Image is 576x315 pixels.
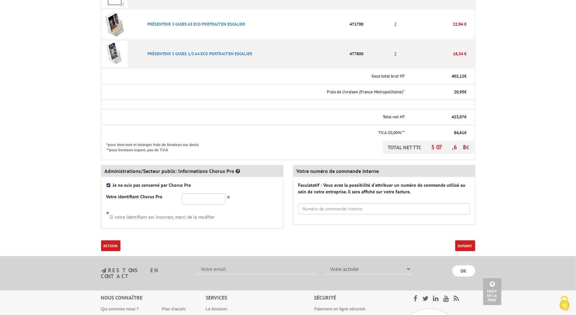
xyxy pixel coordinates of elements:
input: OK [452,265,475,277]
p: TOTAL NET TTC € [383,140,474,154]
p: € [411,130,466,136]
button: Suivant [455,240,475,251]
a: Plan d'accès [162,306,186,311]
td: 2 [386,10,405,39]
p: € [411,114,466,120]
p: *pour dom-tom et étranger frais de livraison sur devis **pour livraison export, pas de T.V.A [107,140,205,153]
a: Paiement en ligne sécurisé [314,306,365,311]
p: T.V.A 20,00%** [107,130,405,136]
div: Votre numéro de commande interne [293,165,475,177]
span: 423,07 [452,114,464,120]
p: 18,34 € [405,48,466,60]
a: Qui sommes nous ? [101,306,139,311]
div: Si votre identifiant est incorrect, merci de le modifier [106,209,278,220]
span: 84,61 [454,130,464,135]
span: 507,68 [432,143,466,151]
p: 477800 [348,48,386,60]
p: € [411,89,466,95]
th: Frais de livraison (France Metropolitaine)* [101,84,405,100]
p: 22,94 € [405,18,466,30]
div: Sécurité [314,294,396,302]
div: Nous connaître [101,294,206,302]
img: PRéSENTOIR 3 CASES A5 ECO PORTRAIT EN ESCALIER [101,11,128,37]
th: Total net HT [101,109,405,125]
span: 20,95 [454,89,464,95]
div: Services [206,294,314,302]
img: newsletter.jpg [101,268,106,274]
div: Administrations/Secteur public: Informations Chorus Pro [101,165,283,177]
p: 471700 [348,18,386,30]
label: Votre identifiant Chorus Pro [106,193,163,200]
input: Votre email [197,263,315,275]
h3: restons en contact [101,268,187,279]
a: La livraison [206,306,227,311]
td: 2 [386,39,405,69]
p: € [411,73,466,80]
img: Cookies (fenêtre modale) [556,295,573,312]
a: PRéSENTOIR 3 CASES A5 ECO PORTRAIT EN ESCALIER [147,21,245,27]
input: Je ne suis pas concerné par Chorus Pro [106,183,111,187]
strong: Je ne suis pas concerné par Chorus Pro [113,182,191,188]
button: Cookies (fenêtre modale) [553,293,576,315]
label: Faculatatif : Vous avez la possibilité d'attribuer un numéro de commande utilisé au sein de votre... [298,182,470,195]
img: PRéSENTOIR 3 CASES 1/3 A4 ECO PORTRAIT EN ESCALIER [101,41,128,67]
th: Sous total brut HT [101,69,405,84]
a: PRéSENTOIR 3 CASES 1/3 A4 ECO PORTRAIT EN ESCALIER [147,51,252,57]
a: Retour [101,240,120,251]
span: 402,12 [452,73,464,79]
input: Numéro de commande interne [298,203,470,214]
a: Haut de la page [483,278,501,305]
